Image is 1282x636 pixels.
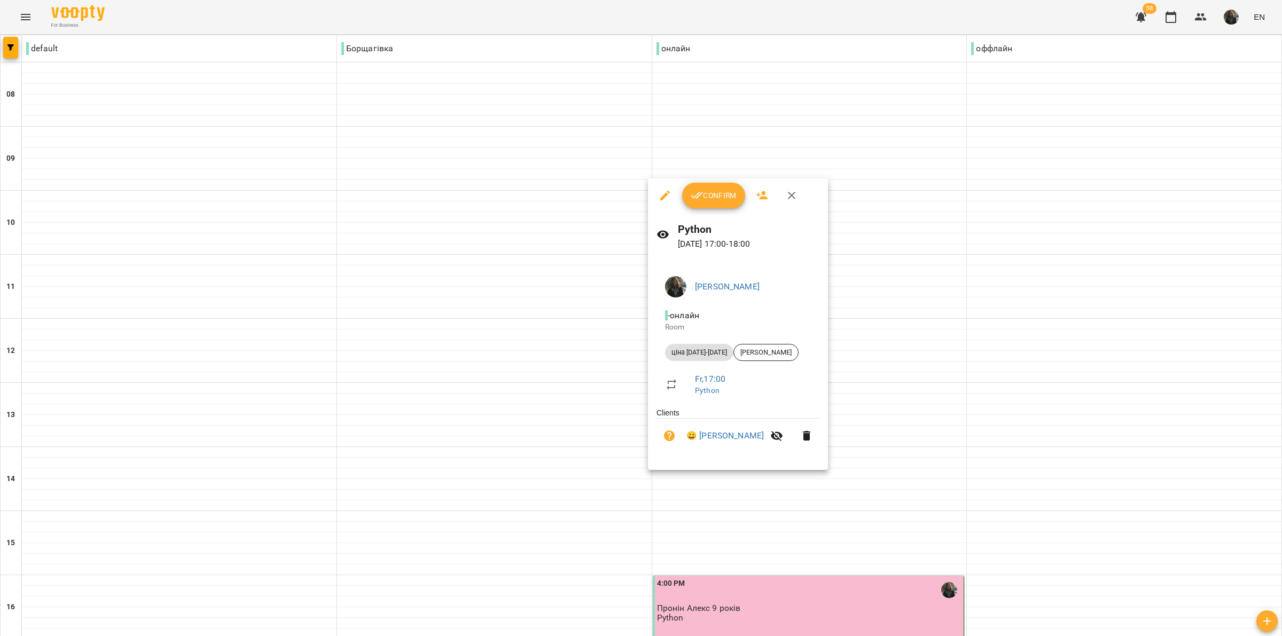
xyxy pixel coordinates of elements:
span: [PERSON_NAME] [734,348,798,357]
a: [PERSON_NAME] [695,281,760,292]
h6: Python [678,221,819,238]
span: Confirm [691,189,737,202]
ul: Clients [656,407,819,457]
a: Python [695,386,720,395]
div: [PERSON_NAME] [733,344,799,361]
a: 😀 [PERSON_NAME] [686,429,764,442]
button: Unpaid. Bill the attendance? [656,423,682,449]
span: - онлайн [665,310,701,320]
span: ціна [DATE]-[DATE] [665,348,733,357]
img: 33f9a82ed513007d0552af73e02aac8a.jpg [665,276,686,297]
button: Confirm [682,183,745,208]
p: [DATE] 17:00 - 18:00 [678,238,819,250]
a: Fr , 17:00 [695,374,725,384]
p: Room [665,322,811,333]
